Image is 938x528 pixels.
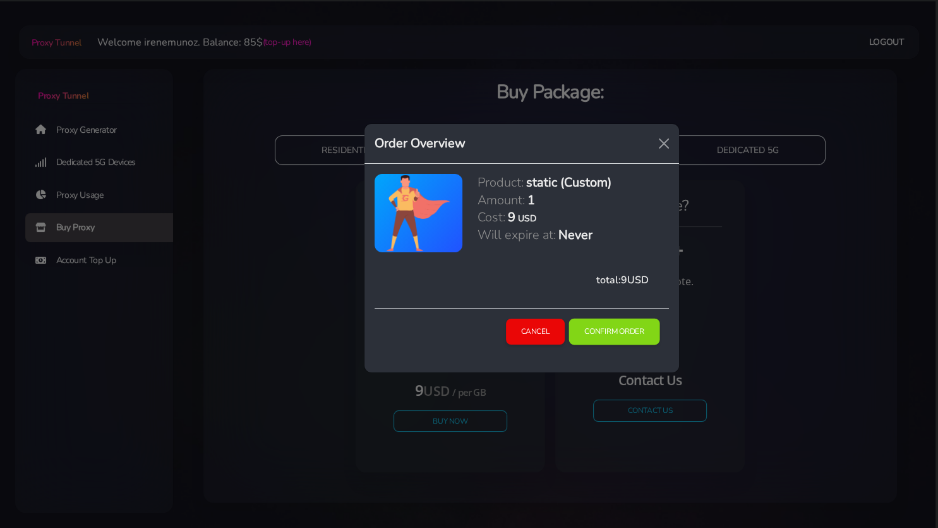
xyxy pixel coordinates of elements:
h5: 9 [508,209,515,226]
h5: 1 [527,192,535,209]
iframe: Webchat Widget [877,467,922,512]
h5: Order Overview [375,134,466,153]
span: total: USD [596,273,649,287]
h6: USD [518,212,536,224]
h5: Amount: [478,192,525,209]
img: antenna.png [385,174,451,252]
h5: static (Custom) [526,174,611,191]
span: 9 [621,273,627,287]
h5: Product: [478,174,524,191]
button: Close [654,133,674,154]
button: Cancel [506,319,565,345]
h5: Cost: [478,209,505,226]
button: Confirm Order [569,319,660,345]
h5: Never [558,226,592,243]
h5: Will expire at: [478,226,556,243]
